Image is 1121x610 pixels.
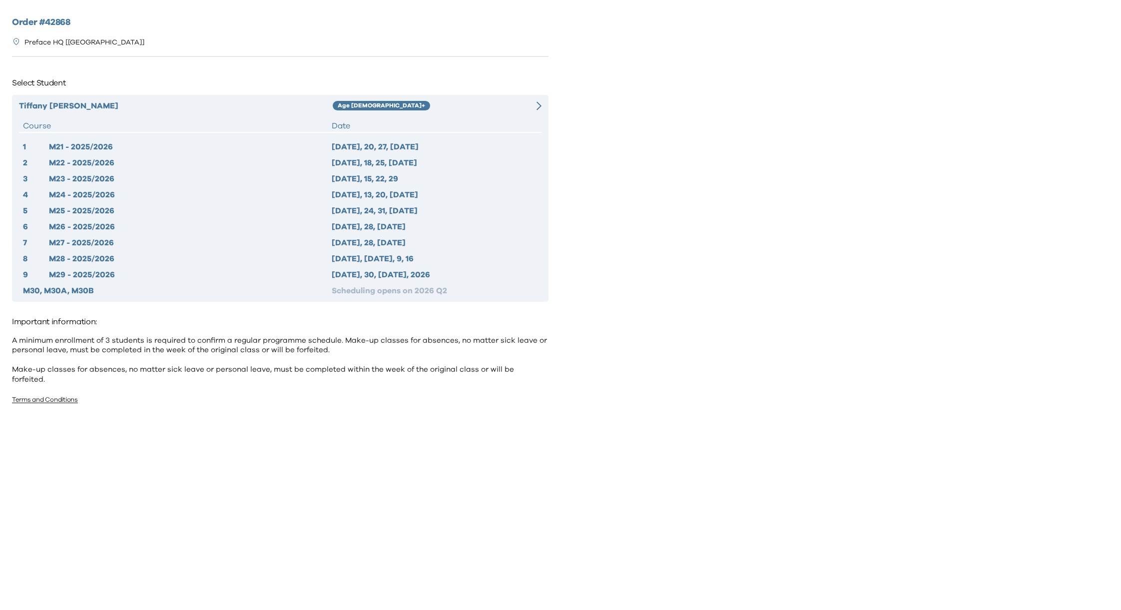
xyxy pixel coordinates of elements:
[23,205,49,217] div: 5
[12,397,78,403] a: Terms and Conditions
[12,16,549,29] h2: Order # 42868
[23,189,49,201] div: 4
[332,269,538,281] div: [DATE], 30, [DATE], 2026
[23,157,49,169] div: 2
[332,237,538,249] div: [DATE], 28, [DATE]
[23,237,49,249] div: 7
[332,120,538,132] div: Date
[23,141,49,153] div: 1
[332,157,538,169] div: [DATE], 18, 25, [DATE]
[23,269,49,281] div: 9
[332,141,538,153] div: [DATE], 20, 27, [DATE]
[332,189,538,201] div: [DATE], 13, 20, [DATE]
[23,253,49,265] div: 8
[49,253,332,265] div: M28 - 2025/2026
[24,37,144,48] p: Preface HQ [[GEOGRAPHIC_DATA]]
[49,157,332,169] div: M22 - 2025/2026
[332,253,538,265] div: [DATE], [DATE], 9, 16
[49,205,332,217] div: M25 - 2025/2026
[49,237,332,249] div: M27 - 2025/2026
[23,120,332,132] div: Course
[12,75,549,91] p: Select Student
[23,221,49,233] div: 6
[333,101,430,111] div: Age [DEMOGRAPHIC_DATA]+
[49,141,332,153] div: M21 - 2025/2026
[332,173,538,185] div: [DATE], 15, 22, 29
[19,100,333,112] div: Tiffany [PERSON_NAME]
[23,285,332,297] div: M30, M30A, M30B
[49,189,332,201] div: M24 - 2025/2026
[332,285,538,297] div: Scheduling opens on 2026 Q2
[332,205,538,217] div: [DATE], 24, 31, [DATE]
[23,173,49,185] div: 3
[12,336,549,385] p: A minimum enrollment of 3 students is required to confirm a regular programme schedule. Make-up c...
[49,221,332,233] div: M26 - 2025/2026
[49,173,332,185] div: M23 - 2025/2026
[332,221,538,233] div: [DATE], 28, [DATE]
[49,269,332,281] div: M29 - 2025/2026
[12,314,549,330] p: Important information:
